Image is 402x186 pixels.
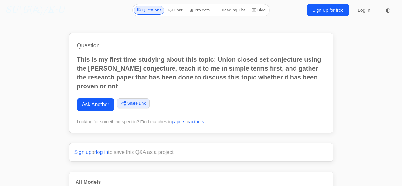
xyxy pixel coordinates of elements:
i: /K·U [43,5,65,15]
a: Reading List [214,6,248,15]
h1: Question [77,41,325,50]
i: SU\G [5,5,29,15]
a: SU\G(𝔸)/K·U [5,4,65,16]
span: ◐ [385,7,391,13]
span: Share Link [127,100,146,106]
a: papers [172,119,185,124]
a: log in [96,149,108,155]
a: Chat [166,6,185,15]
a: authors [189,119,204,124]
a: Sign Up for free [307,4,349,16]
a: Log In [354,4,374,16]
p: This is my first time studying about this topic: Union closed set conjecture using the [PERSON_NA... [77,55,325,91]
div: Looking for something specific? Find matches in or . [77,119,325,125]
a: Sign up [74,149,92,155]
a: Questions [134,6,164,15]
h3: All Models [76,178,327,186]
button: ◐ [382,4,394,17]
a: Projects [187,6,212,15]
a: Blog [249,6,269,15]
a: Ask Another [77,98,114,111]
p: or to save this Q&A as a project. [74,148,328,156]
